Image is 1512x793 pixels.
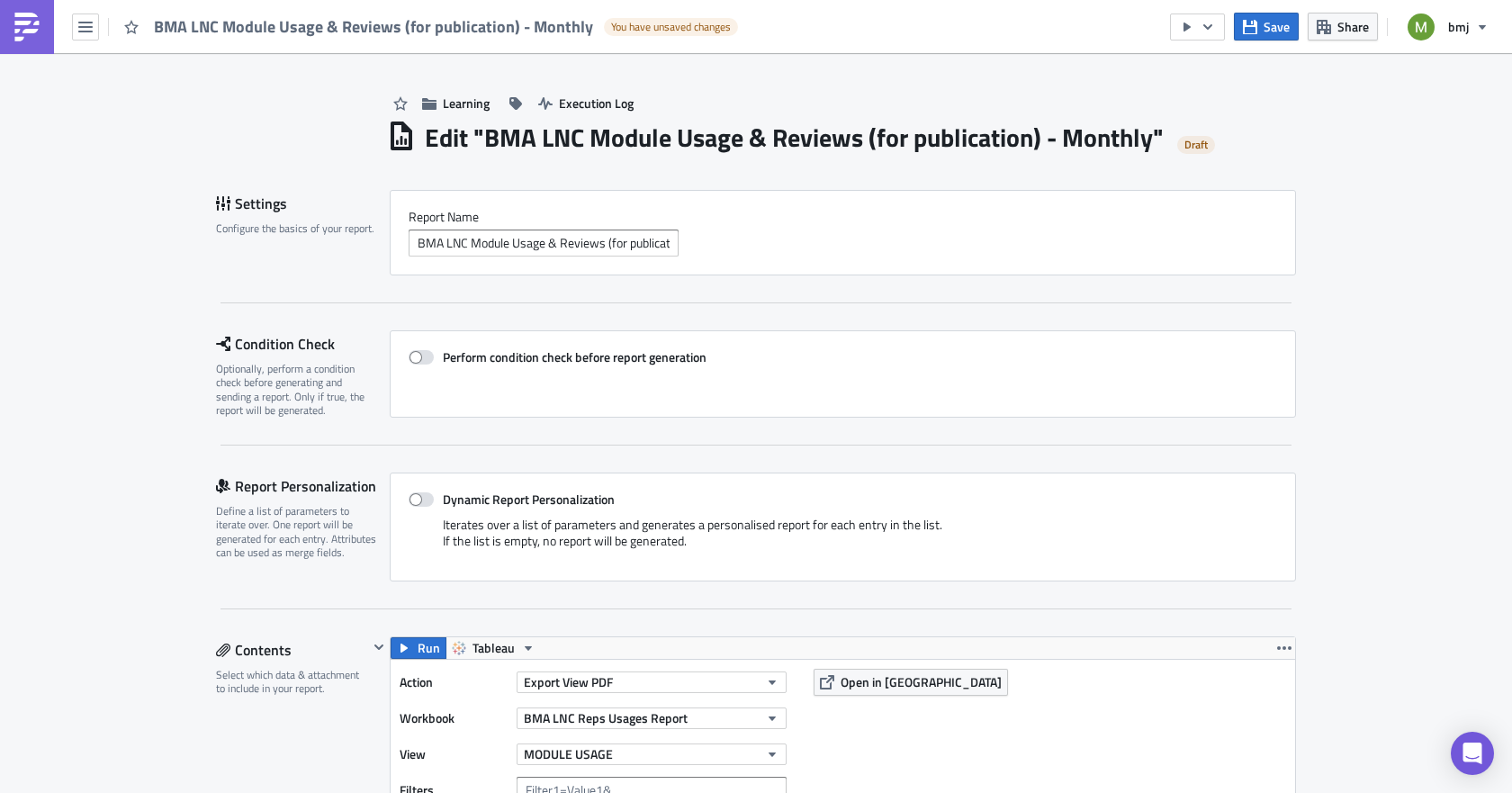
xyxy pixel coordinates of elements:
button: Share [1308,13,1378,41]
button: Open in [GEOGRAPHIC_DATA] [814,669,1008,696]
button: Run [391,637,446,659]
span: BMA LNC Reps Usages Report [524,708,688,727]
span: Export View PDF [524,672,613,691]
button: Execution Log [529,89,643,117]
strong: Dynamic Report Personalization [443,490,615,509]
h1: Edit " BMA LNC Module Usage & Reviews (for publication) - Monthly " [425,122,1164,154]
span: Run [418,637,440,659]
label: View [400,741,508,768]
span: Draft [1184,138,1208,152]
div: Open Intercom Messenger [1451,732,1494,775]
button: Tableau [445,637,542,659]
div: Configure the basics of your report. [216,221,378,235]
button: Hide content [368,636,390,658]
button: Save [1234,13,1299,41]
span: You have unsaved changes [611,20,731,34]
div: Iterates over a list of parameters and generates a personalised report for each entry in the list... [409,517,1277,563]
span: MODULE USAGE [524,744,613,763]
div: Select which data & attachment to include in your report. [216,668,368,696]
button: BMA LNC Reps Usages Report [517,707,787,729]
span: BMA LNC Module Usage & Reviews (for publication) - Monthly [154,16,595,37]
span: Save [1264,17,1290,36]
div: Settings [216,190,390,217]
div: Report Personalization [216,473,390,500]
span: Open in [GEOGRAPHIC_DATA] [841,672,1002,691]
label: Report Nam﻿e [409,209,1277,225]
button: bmj [1397,7,1498,47]
div: Optionally, perform a condition check before generating and sending a report. Only if true, the r... [216,362,378,418]
div: Condition Check [216,330,390,357]
span: Tableau [472,637,515,659]
button: MODULE USAGE [517,743,787,765]
span: Execution Log [559,94,634,113]
label: Workbook [400,705,508,732]
div: Contents [216,636,368,663]
span: bmj [1448,17,1469,36]
img: Avatar [1406,12,1436,42]
strong: Perform condition check before report generation [443,347,706,366]
span: Share [1337,17,1369,36]
button: Learning [413,89,499,117]
img: PushMetrics [13,13,41,41]
span: Learning [443,94,490,113]
button: Export View PDF [517,671,787,693]
div: Define a list of parameters to iterate over. One report will be generated for each entry. Attribu... [216,504,378,560]
label: Action [400,669,508,696]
